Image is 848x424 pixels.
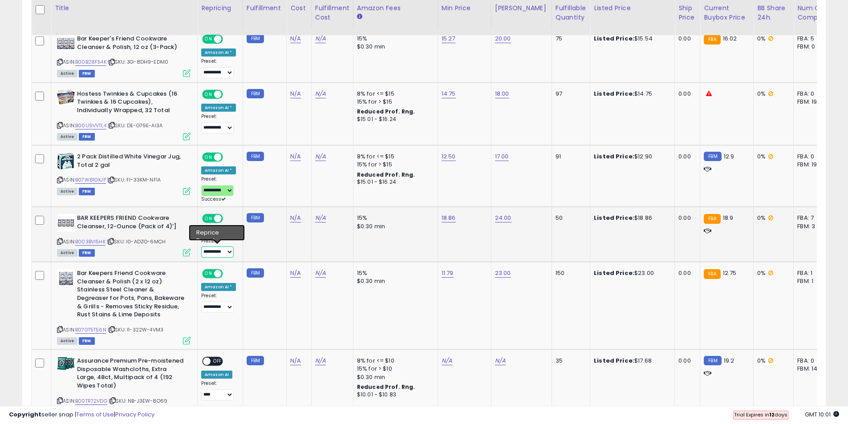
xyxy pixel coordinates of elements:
[79,249,95,257] span: FBM
[290,214,301,222] a: N/A
[594,90,668,98] div: $14.75
[247,89,264,98] small: FBM
[805,410,839,419] span: 2025-08-10 10:01 GMT
[594,89,634,98] b: Listed Price:
[77,357,185,392] b: Assurance Premium Pre-moistened Disposable Washcloths, Extra Large, 48ct, Multipack of 4 (192 Wip...
[9,410,41,419] strong: Copyright
[594,4,671,13] div: Listed Price
[75,176,106,184] a: B07W81GXJP
[442,269,454,278] a: 11.79
[757,269,787,277] div: 0%
[315,89,326,98] a: N/A
[442,34,455,43] a: 15.27
[594,269,634,277] b: Listed Price:
[357,90,431,98] div: 8% for <= $15
[797,35,827,43] div: FBA: 5
[594,153,668,161] div: $12.90
[203,270,214,278] span: ON
[724,356,734,365] span: 19.2
[556,35,583,43] div: 75
[797,214,827,222] div: FBA: 7
[201,176,236,202] div: Preset:
[290,356,301,365] a: N/A
[357,269,431,277] div: 15%
[107,238,166,245] span: | SKU: I0-ADZO-6MCH
[201,104,236,112] div: Amazon AI *
[203,215,214,222] span: ON
[704,4,750,22] div: Current Buybox Price
[79,133,95,141] span: FBM
[55,4,194,13] div: Title
[357,365,431,373] div: 15% for > $10
[594,152,634,161] b: Listed Price:
[704,152,721,161] small: FBM
[357,153,431,161] div: 8% for <= $15
[57,269,191,343] div: ASIN:
[57,133,77,141] span: All listings currently available for purchase on Amazon
[108,122,162,129] span: | SKU: DE-G79E-AI3A
[723,34,737,43] span: 16.02
[678,269,693,277] div: 0.00
[57,153,191,194] div: ASIN:
[357,214,431,222] div: 15%
[678,35,693,43] div: 0.00
[203,90,214,98] span: ON
[77,214,185,233] b: BAR KEEPERS FRIEND Cookware Cleanser, 12-Ounce (Pack of 4)']
[797,43,827,51] div: FBM: 0
[357,373,431,381] div: $0.30 min
[57,214,191,255] div: ASIN:
[201,48,236,57] div: Amazon AI *
[222,215,236,222] span: OFF
[594,35,668,43] div: $15.54
[290,89,301,98] a: N/A
[290,34,301,43] a: N/A
[769,411,775,418] b: 12
[442,152,456,161] a: 12.50
[201,4,239,13] div: Repricing
[495,152,509,161] a: 17.00
[247,213,264,222] small: FBM
[678,4,696,22] div: Ship Price
[442,214,456,222] a: 18.86
[757,4,790,22] div: BB Share 24h.
[797,4,830,22] div: Num of Comp.
[724,152,734,161] span: 12.9
[556,90,583,98] div: 97
[247,34,264,43] small: FBM
[704,356,721,365] small: FBM
[495,356,506,365] a: N/A
[678,214,693,222] div: 0.00
[75,326,106,334] a: B07GT5T56N
[57,90,75,105] img: 51fNkX-SLUL._SL40_.jpg
[357,43,431,51] div: $0.30 min
[201,228,236,236] div: Amazon AI *
[108,58,168,65] span: | SKU: 3G-8DH9-EDM0
[357,383,415,391] b: Reduced Prof. Rng.
[357,171,415,178] b: Reduced Prof. Rng.
[495,4,548,13] div: [PERSON_NAME]
[797,90,827,98] div: FBA: 0
[222,153,236,161] span: OFF
[247,152,264,161] small: FBM
[757,153,787,161] div: 0%
[201,113,236,133] div: Preset:
[357,108,415,115] b: Reduced Prof. Rng.
[75,238,105,246] a: B003BVI5HK
[57,337,77,345] span: All listings currently available for purchase on Amazon
[594,269,668,277] div: $23.00
[495,269,511,278] a: 23.00
[556,153,583,161] div: 91
[75,122,106,129] a: B00U9VVTL4
[797,153,827,161] div: FBA: 0
[797,222,827,230] div: FBM: 3
[442,356,452,365] a: N/A
[495,34,511,43] a: 20.00
[357,277,431,285] div: $0.30 min
[290,269,301,278] a: N/A
[315,214,326,222] a: N/A
[678,153,693,161] div: 0.00
[556,214,583,222] div: 50
[79,337,95,345] span: FBM
[203,153,214,161] span: ON
[201,380,236,400] div: Preset:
